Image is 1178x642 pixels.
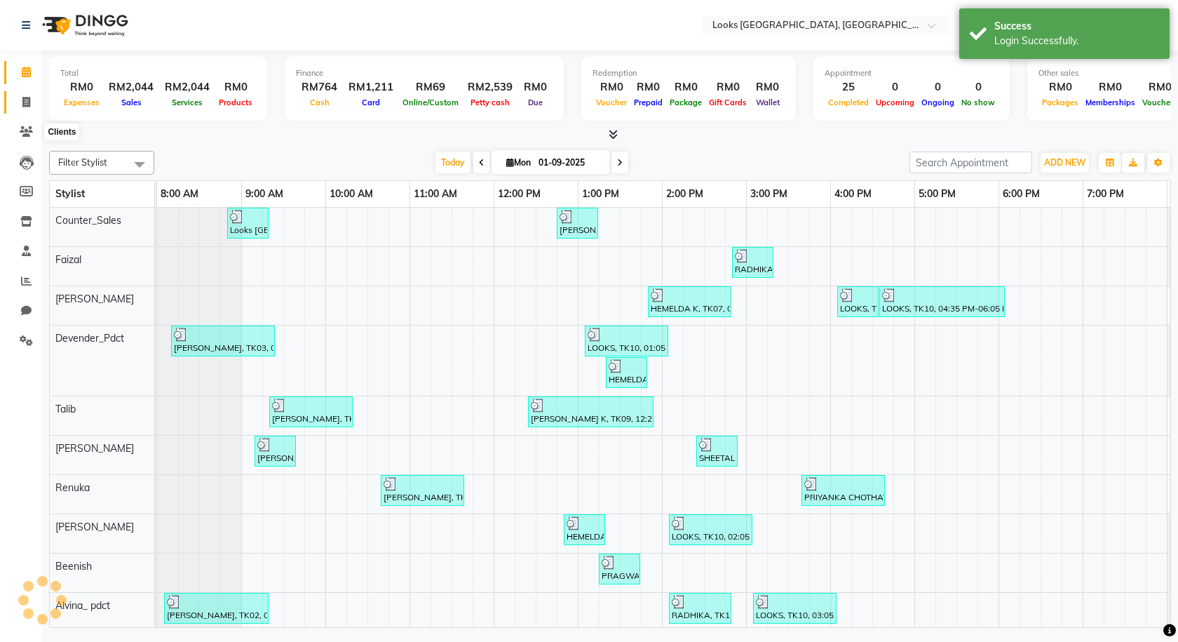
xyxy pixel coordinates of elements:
span: ADD NEW [1044,157,1085,168]
span: Wallet [752,98,783,107]
a: 7:00 PM [1083,184,1128,204]
a: 5:00 PM [915,184,959,204]
div: Clients [44,123,79,140]
span: Gift Cards [705,98,750,107]
span: Sales [118,98,145,107]
a: 4:00 PM [831,184,875,204]
span: [PERSON_NAME] [55,521,134,533]
div: LOOKS, TK10, 02:05 PM-03:05 PM, Pedi Labs Pedicure(F) (RM150) [670,516,751,543]
div: RM0 [705,79,750,95]
span: Stylist [55,187,85,200]
span: Memberships [1082,98,1139,107]
a: 10:00 AM [326,184,377,204]
span: Online/Custom [399,98,462,107]
span: Faizal [55,253,81,266]
span: Card [358,98,384,107]
a: 12:00 PM [494,184,544,204]
div: RM0 [60,79,103,95]
div: [PERSON_NAME], TK05, 09:20 AM-10:20 AM, Detan Face & Neck (RM130) [271,399,351,425]
span: Ongoing [918,98,958,107]
div: RM0 [666,79,705,95]
div: SHEETAL K, TK12, 02:25 PM-02:55 PM, Stylist Cut(F) (RM130) [698,438,736,464]
div: [PERSON_NAME] K, TK09, 12:25 PM-01:55 PM, [PERSON_NAME] Trimming (RM60),Dermalogica Cleanup(M) (R... [529,399,652,425]
div: RM2,044 [103,79,159,95]
div: RM0 [1038,79,1082,95]
span: Due [524,98,546,107]
span: Petty cash [467,98,513,107]
div: RM1,211 [343,79,399,95]
div: RADHIKA, TK11, 02:05 PM-02:50 PM, Gel Polish Application (RM1650) [670,595,730,622]
div: RM2,539 [462,79,518,95]
span: Prepaid [630,98,666,107]
div: HEMELDA K, TK07, 01:50 PM-02:50 PM, Eyebrows (RM10),Eyebrows (RM10) [649,288,730,315]
a: 8:00 AM [157,184,202,204]
div: Success [994,19,1159,34]
div: RM69 [399,79,462,95]
div: Appointment [825,67,998,79]
span: Completed [825,98,872,107]
span: [PERSON_NAME] [55,442,134,455]
a: 11:00 AM [410,184,461,204]
span: Mon [503,157,534,168]
div: [PERSON_NAME], TK02, 08:05 AM-09:20 AM, Gel [MEDICAL_DATA] (RM150),Gel Polish Application (RM1650) [165,595,267,622]
span: Voucher [593,98,630,107]
div: RM2,044 [159,79,215,95]
span: Alvina_ pdct [55,599,110,612]
div: Redemption [593,67,785,79]
div: [PERSON_NAME], TK06, 12:45 PM-01:15 PM, Stylist Cut(M) (RM100) [558,210,597,236]
div: LOOKS, TK10, 01:05 PM-02:05 PM, Pedi Labs Pedicure(F) (RM150) [586,328,667,354]
div: [PERSON_NAME], TK04, 09:10 AM-09:40 AM, Blow Dry Stylist(F)* (RM50) [256,438,294,464]
a: 3:00 PM [747,184,791,204]
span: Talib [55,403,76,415]
span: Expenses [60,98,103,107]
button: ADD NEW [1041,153,1089,173]
span: Beenish [55,560,92,573]
input: 2025-09-01 [534,152,604,173]
img: logo [36,6,132,45]
div: RM0 [750,79,785,95]
div: Total [60,67,256,79]
span: Renuka [55,481,90,494]
div: HEMELDA K, TK07, 12:50 PM-01:20 PM, Classic Pedicure(F) (RM70) [565,516,604,543]
a: 9:00 AM [242,184,287,204]
div: Login Successfully. [994,34,1159,48]
div: RADHIKA, TK11, 02:50 PM-03:20 PM, Stylist Cut(F) (RM130) [733,249,772,276]
div: 25 [825,79,872,95]
div: RM764 [296,79,343,95]
a: 1:00 PM [578,184,623,204]
div: 0 [918,79,958,95]
div: 0 [872,79,918,95]
span: Package [666,98,705,107]
span: No show [958,98,998,107]
div: PRAGWALA K, TK08, 01:15 PM-01:45 PM, Stylist Cut(F) (RM130) [600,556,639,582]
div: PRIYANKA CHOTHAVE, TK15, 03:40 PM-04:40 PM, Eyebrows (RM10),Eyebrows & Upperlips (RM20) [803,477,883,504]
div: RM0 [215,79,256,95]
span: Counter_Sales [55,214,121,227]
div: RM0 [1082,79,1139,95]
div: LOOKS, TK10, 04:35 PM-06:05 PM, Eyebrows (RM10),Eyebrows (RM10),Eyebrows & Upperlips (RM20) [881,288,1003,315]
a: 2:00 PM [663,184,707,204]
span: Today [435,152,470,173]
div: Looks [GEOGRAPHIC_DATA] Walkin Client, TK01, 08:50 AM-09:20 AM, Shampoo Wash L'oreal(M) (RM15) [229,210,267,236]
span: Cash [306,98,333,107]
div: Finance [296,67,553,79]
span: [PERSON_NAME] [55,293,134,305]
span: Services [168,98,206,107]
div: RM0 [518,79,553,95]
div: RM0 [593,79,630,95]
div: [PERSON_NAME], TK03, 08:10 AM-09:25 AM, Gel [MEDICAL_DATA] (RM150),Gel Polish Application (RM1650) [172,328,273,354]
div: RM0 [630,79,666,95]
div: HEMELDA K, TK07, 01:20 PM-01:50 PM, Classic Pedicure(F) (RM70) [607,359,646,386]
span: Packages [1038,98,1082,107]
div: [PERSON_NAME], TK04, 10:40 AM-11:40 AM, Base Makeup (RM2000) [382,477,463,504]
span: Products [215,98,256,107]
input: Search Appointment [909,152,1032,173]
span: Upcoming [872,98,918,107]
div: LOOKS, TK13, 04:05 PM-04:35 PM, Eyebrows (RM10) [839,288,877,315]
div: 0 [958,79,998,95]
div: LOOKS, TK10, 03:05 PM-04:05 PM, Pedi Labs Pedicure(F) (RM150) [754,595,835,622]
span: Filter Stylist [58,156,107,168]
span: Devender_Pdct [55,332,124,345]
a: 6:00 PM [999,184,1043,204]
